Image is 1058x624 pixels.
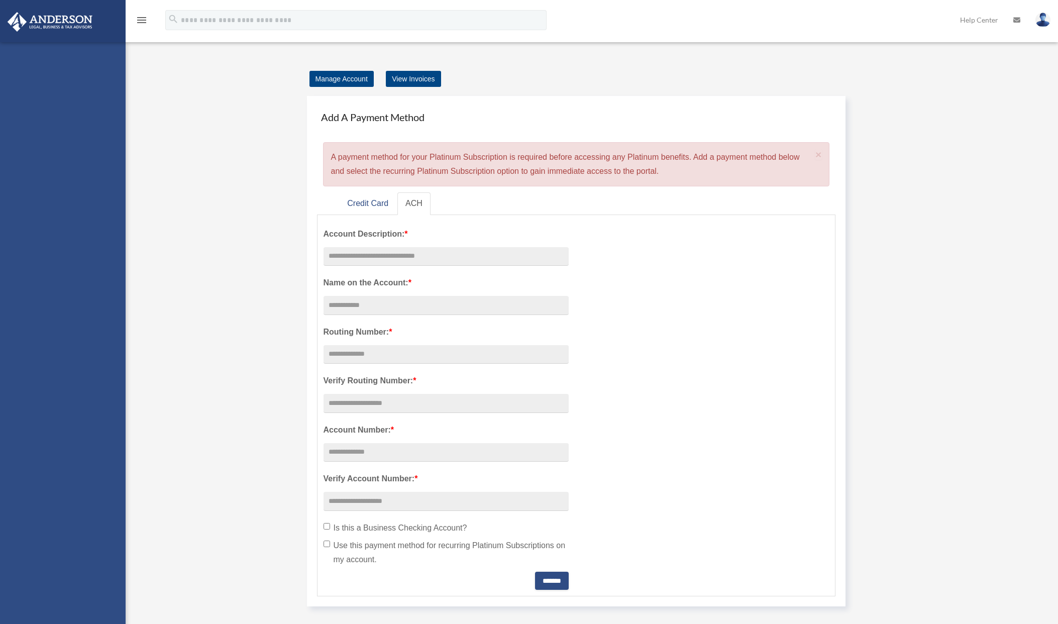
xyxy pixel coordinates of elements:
[815,149,822,160] button: Close
[324,374,569,388] label: Verify Routing Number:
[168,14,179,25] i: search
[136,18,148,26] a: menu
[324,521,569,535] label: Is this a Business Checking Account?
[324,276,569,290] label: Name on the Account:
[323,142,830,186] div: A payment method for your Platinum Subscription is required before accessing any Platinum benefit...
[324,541,330,547] input: Use this payment method for recurring Platinum Subscriptions on my account.
[324,227,569,241] label: Account Description:
[324,325,569,339] label: Routing Number:
[339,192,396,215] a: Credit Card
[317,106,836,128] h4: Add A Payment Method
[1035,13,1050,27] img: User Pic
[386,71,441,87] a: View Invoices
[815,149,822,160] span: ×
[324,472,569,486] label: Verify Account Number:
[309,71,374,87] a: Manage Account
[324,523,330,530] input: Is this a Business Checking Account?
[397,192,431,215] a: ACH
[324,539,569,567] label: Use this payment method for recurring Platinum Subscriptions on my account.
[5,12,95,32] img: Anderson Advisors Platinum Portal
[136,14,148,26] i: menu
[324,423,569,437] label: Account Number:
